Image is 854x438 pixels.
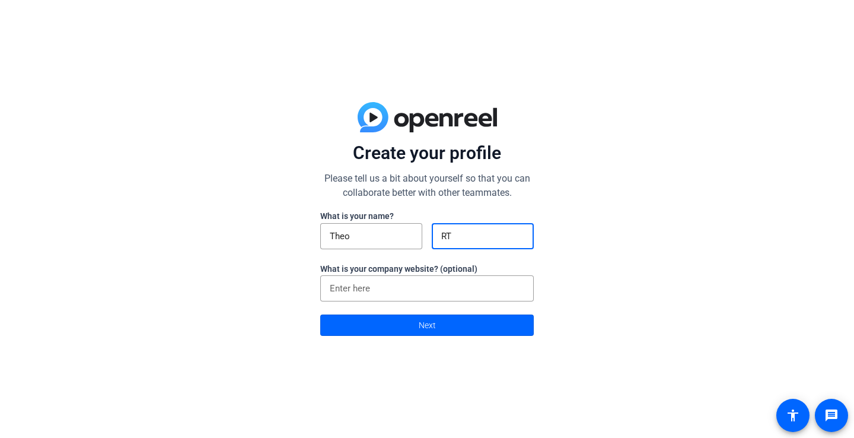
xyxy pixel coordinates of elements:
[824,408,839,423] mat-icon: message
[330,281,524,296] input: Enter here
[320,264,477,274] label: What is your company website? (optional)
[320,172,534,200] p: Please tell us a bit about yourself so that you can collaborate better with other teammates.
[358,102,497,133] img: blue-gradient.svg
[441,229,524,243] input: Last Name
[786,408,800,423] mat-icon: accessibility
[419,314,436,337] span: Next
[320,211,394,221] label: What is your name?
[330,229,413,243] input: First Name
[320,315,534,336] button: Next
[320,142,534,164] p: Create your profile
